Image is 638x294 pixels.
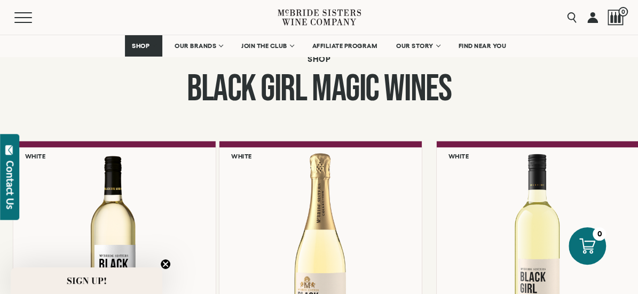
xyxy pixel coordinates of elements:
div: SIGN UP!Close teaser [11,267,162,294]
span: FIND NEAR YOU [459,42,507,50]
span: OUR STORY [396,42,434,50]
span: Magic [312,67,379,112]
a: SHOP [125,35,162,57]
span: Girl [261,67,306,112]
a: JOIN THE CLUB [234,35,300,57]
span: AFFILIATE PROGRAM [312,42,377,50]
a: OUR BRANDS [168,35,229,57]
span: SIGN UP! [67,274,107,287]
div: 0 [593,227,606,241]
a: AFFILIATE PROGRAM [305,35,384,57]
span: OUR BRANDS [175,42,216,50]
span: Wines [384,67,451,112]
span: SHOP [132,42,150,50]
h6: White [231,153,252,160]
button: Close teaser [160,259,171,269]
span: Black [187,67,256,112]
div: Contact Us [5,161,15,209]
a: OUR STORY [389,35,446,57]
button: Mobile Menu Trigger [14,12,53,23]
a: FIND NEAR YOU [452,35,514,57]
h6: White [448,153,469,160]
span: 0 [618,7,628,17]
span: JOIN THE CLUB [241,42,287,50]
h6: White [25,153,46,160]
